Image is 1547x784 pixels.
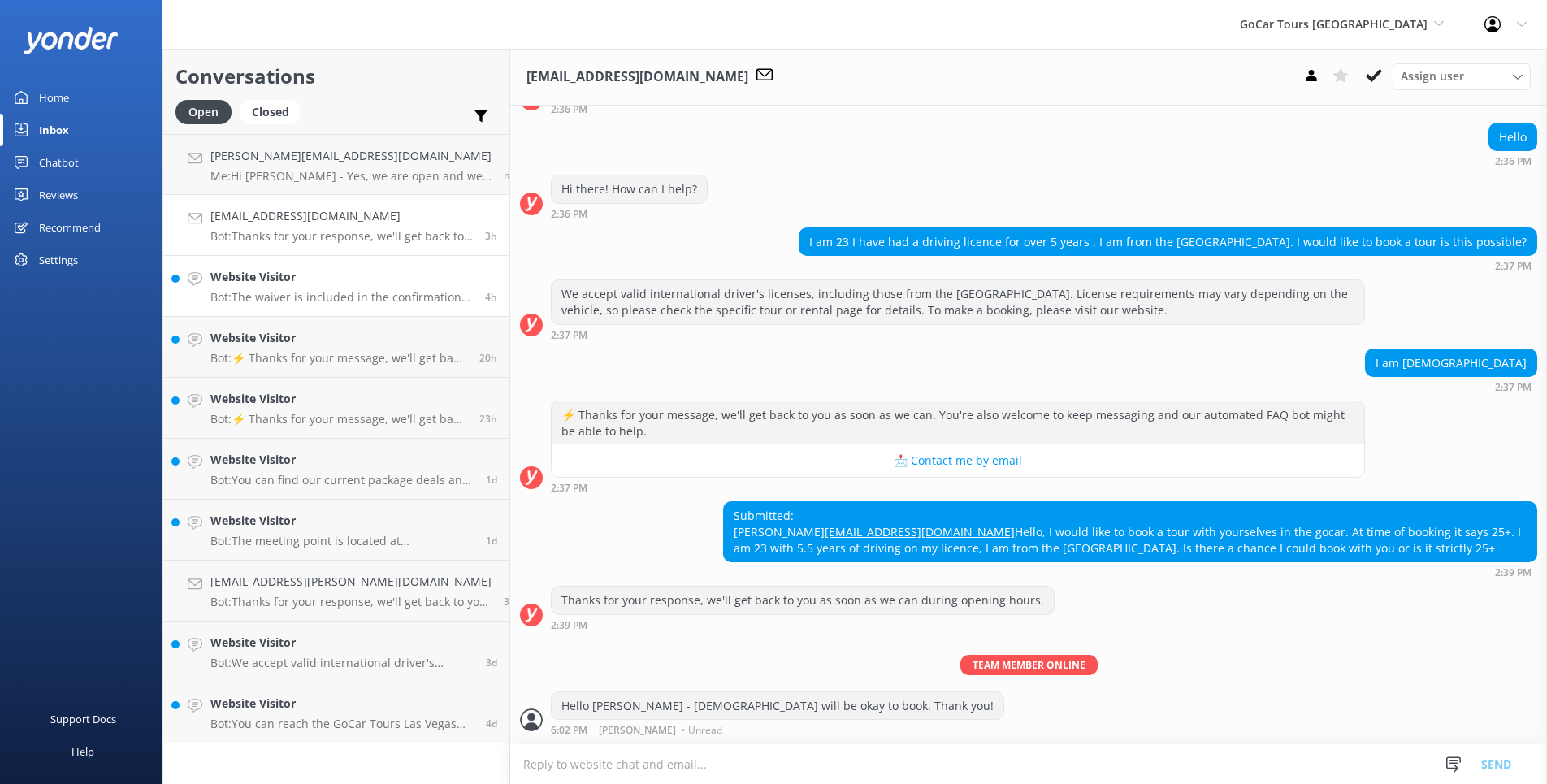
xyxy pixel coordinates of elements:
div: Support Docs [50,703,116,735]
span: 02:39pm 11-Aug-2025 (UTC -07:00) America/Tijuana [485,229,497,243]
span: 10:32am 10-Aug-2025 (UTC -07:00) America/Tijuana [486,473,497,487]
div: Home [39,81,69,114]
h4: Website Visitor [210,451,474,469]
span: Assign user [1401,67,1464,85]
span: • Unread [682,726,722,735]
p: Bot: Thanks for your response, we'll get back to you as soon as we can during opening hours. [210,595,492,609]
div: Closed [240,100,301,124]
a: Closed [240,102,310,120]
h4: [EMAIL_ADDRESS][PERSON_NAME][DOMAIN_NAME] [210,573,492,591]
strong: 2:36 PM [1495,157,1532,167]
h4: Website Visitor [210,512,474,530]
span: 08:51am 07-Aug-2025 (UTC -07:00) America/Tijuana [486,717,497,730]
h3: [EMAIL_ADDRESS][DOMAIN_NAME] [526,67,748,88]
a: [EMAIL_ADDRESS][PERSON_NAME][DOMAIN_NAME]Bot:Thanks for your response, we'll get back to you as s... [163,561,509,622]
strong: 6:02 PM [551,726,587,735]
strong: 2:36 PM [551,210,587,219]
div: Assign User [1393,63,1531,89]
strong: 2:39 PM [551,621,587,630]
span: 01:25pm 11-Aug-2025 (UTC -07:00) America/Tijuana [485,290,497,304]
div: 02:36pm 11-Aug-2025 (UTC -07:00) America/Tijuana [551,208,708,219]
a: Website VisitorBot:You can find our current package deals and combos for [GEOGRAPHIC_DATA] at [DO... [163,439,509,500]
p: Bot: You can find our current package deals and combos for [GEOGRAPHIC_DATA] at [DOMAIN_NAME][URL]. [210,473,474,487]
span: Team member online [960,655,1098,675]
a: Website VisitorBot:⚡ Thanks for your message, we'll get back to you as soon as we can. You're als... [163,378,509,439]
span: 07:17am 10-Aug-2025 (UTC -07:00) America/Tijuana [486,534,497,548]
div: 02:36pm 11-Aug-2025 (UTC -07:00) America/Tijuana [551,103,1365,115]
h4: Website Visitor [210,390,467,408]
a: [PERSON_NAME][EMAIL_ADDRESS][DOMAIN_NAME]Me:Hi [PERSON_NAME] - Yes, we are open and we have your ... [163,134,509,195]
a: [EMAIL_ADDRESS][DOMAIN_NAME]Bot:Thanks for your response, we'll get back to you as soon as we can... [163,195,509,256]
div: 02:39pm 11-Aug-2025 (UTC -07:00) America/Tijuana [551,619,1055,630]
img: yonder-white-logo.png [24,27,118,54]
strong: 2:37 PM [551,483,587,493]
h4: [PERSON_NAME][EMAIL_ADDRESS][DOMAIN_NAME] [210,147,492,165]
strong: 2:37 PM [1495,262,1532,271]
a: Website VisitorBot:The waiver is included in the confirmation email. You can sign it electronical... [163,256,509,317]
a: Website VisitorBot:You can reach the GoCar Tours Las Vegas team at [PHONE_NUMBER] or email [EMAIL... [163,682,509,743]
span: 06:01pm 11-Aug-2025 (UTC -07:00) America/Tijuana [504,168,524,182]
div: Open [175,100,232,124]
div: 02:37pm 11-Aug-2025 (UTC -07:00) America/Tijuana [799,260,1537,271]
div: 02:37pm 11-Aug-2025 (UTC -07:00) America/Tijuana [1365,381,1537,392]
h4: Website Visitor [210,695,474,713]
p: Bot: You can reach the GoCar Tours Las Vegas team at [PHONE_NUMBER] or email [EMAIL_ADDRESS][DOMA... [210,717,474,731]
span: 06:06pm 10-Aug-2025 (UTC -07:00) America/Tijuana [479,412,497,426]
div: 02:37pm 11-Aug-2025 (UTC -07:00) America/Tijuana [551,482,1365,493]
p: Me: Hi [PERSON_NAME] - Yes, we are open and we have your reservation for later tonight. See you s... [210,169,492,184]
p: Bot: We accept valid international driver's licenses. License requirements vary per vehicle, so p... [210,656,474,670]
h4: Website Visitor [210,268,473,286]
div: Chatbot [39,146,79,179]
span: GoCar Tours [GEOGRAPHIC_DATA] [1240,16,1428,32]
div: 02:39pm 11-Aug-2025 (UTC -07:00) America/Tijuana [723,566,1537,578]
span: 09:33pm 10-Aug-2025 (UTC -07:00) America/Tijuana [479,351,497,365]
strong: 2:37 PM [551,331,587,340]
div: We accept valid international driver's licenses, including those from the [GEOGRAPHIC_DATA]. Lice... [552,280,1364,323]
div: Help [71,735,94,768]
div: ⚡ Thanks for your message, we'll get back to you as soon as we can. You're also welcome to keep m... [552,401,1364,444]
strong: 2:37 PM [1495,383,1532,392]
div: 02:37pm 11-Aug-2025 (UTC -07:00) America/Tijuana [551,329,1365,340]
div: Hi there! How can I help? [552,175,707,203]
p: Bot: ⚡ Thanks for your message, we'll get back to you as soon as we can. You're also welcome to k... [210,412,467,427]
a: Website VisitorBot:We accept valid international driver's licenses. License requirements vary per... [163,622,509,682]
div: Recommend [39,211,101,244]
strong: 2:39 PM [1495,568,1532,578]
div: 02:36pm 11-Aug-2025 (UTC -07:00) America/Tijuana [1488,155,1537,167]
button: 📩 Contact me by email [552,444,1364,477]
div: Inbox [39,114,69,146]
a: Website VisitorBot:The meeting point is located at [STREET_ADDRESS]. For directions, visit [URL][... [163,500,509,561]
span: 11:06am 08-Aug-2025 (UTC -07:00) America/Tijuana [504,595,515,609]
div: Thanks for your response, we'll get back to you as soon as we can during opening hours. [552,587,1054,614]
h4: Website Visitor [210,329,467,347]
div: Reviews [39,179,78,211]
p: Bot: The waiver is included in the confirmation email. You can sign it electronically before your... [210,290,473,305]
p: Bot: The meeting point is located at [STREET_ADDRESS]. For directions, visit [URL][DOMAIN_NAME]. [210,534,474,548]
span: [PERSON_NAME] [599,726,676,735]
h4: [EMAIL_ADDRESS][DOMAIN_NAME] [210,207,473,225]
p: Bot: Thanks for your response, we'll get back to you as soon as we can during opening hours. [210,229,473,244]
p: Bot: ⚡ Thanks for your message, we'll get back to you as soon as we can. You're also welcome to k... [210,351,467,366]
h2: Conversations [175,61,497,92]
strong: 2:36 PM [551,105,587,115]
div: Settings [39,244,78,276]
a: Website VisitorBot:⚡ Thanks for your message, we'll get back to you as soon as we can. You're als... [163,317,509,378]
div: Hello [PERSON_NAME] - [DEMOGRAPHIC_DATA] will be okay to book. Thank you! [552,692,1003,720]
div: I am 23 I have had a driving licence for over 5 years . I am from the [GEOGRAPHIC_DATA]. I would ... [799,228,1536,256]
div: Submitted: [PERSON_NAME] Hello, I would like to book a tour with yourselves in the gocar. At time... [724,502,1536,561]
div: I am [DEMOGRAPHIC_DATA] [1366,349,1536,377]
h4: Website Visitor [210,634,474,652]
div: 06:02pm 11-Aug-2025 (UTC -07:00) America/Tijuana [551,724,1004,735]
div: Hello [1489,123,1536,151]
a: [EMAIL_ADDRESS][DOMAIN_NAME] [825,524,1015,539]
a: Open [175,102,240,120]
span: 05:37am 08-Aug-2025 (UTC -07:00) America/Tijuana [486,656,497,669]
